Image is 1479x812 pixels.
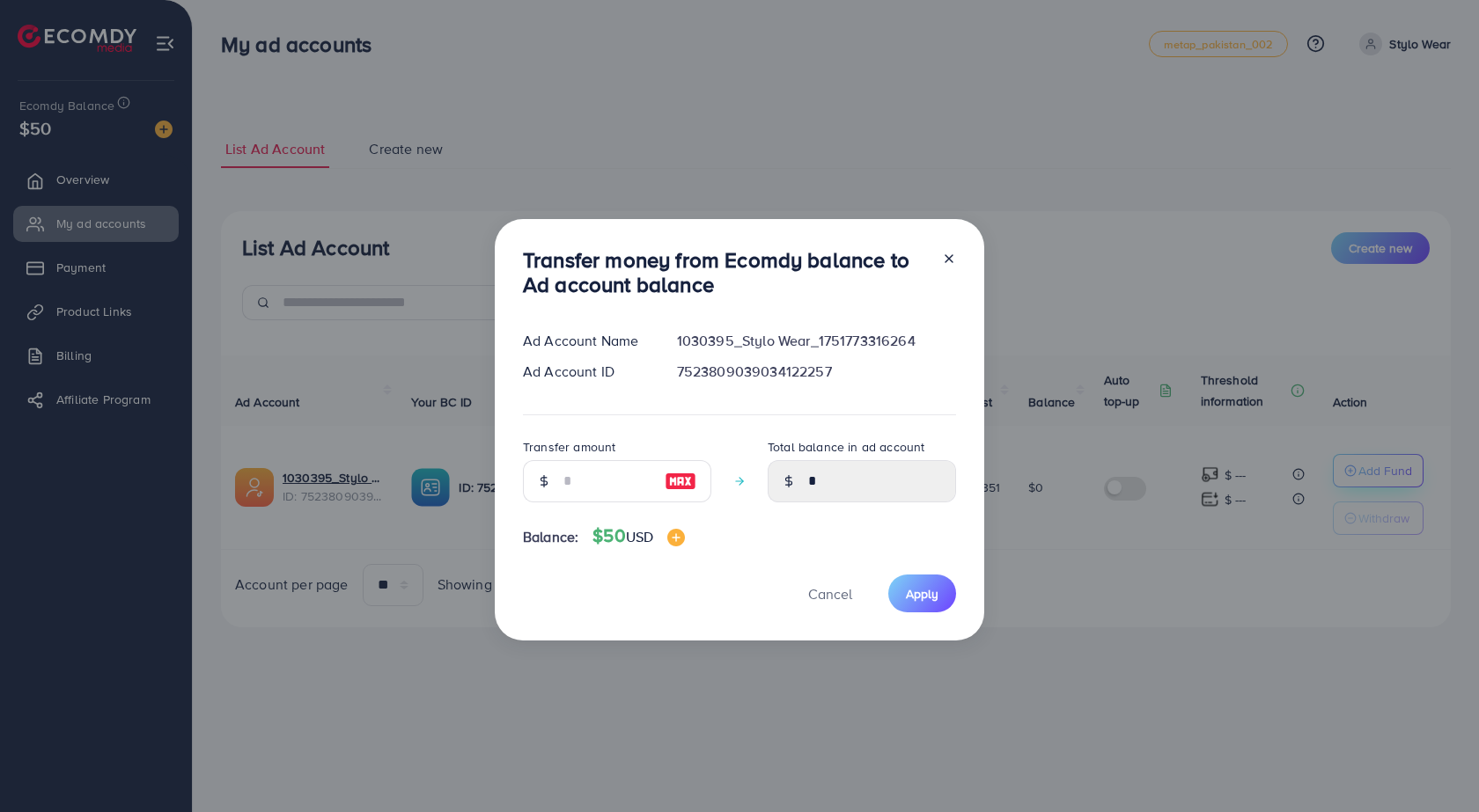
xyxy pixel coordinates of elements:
div: Ad Account ID [509,362,663,382]
img: image [665,471,696,492]
h3: Transfer money from Ecomdy balance to Ad account balance [523,247,928,298]
h4: $50 [592,525,685,547]
button: Apply [888,574,956,612]
label: Transfer amount [523,438,615,456]
span: USD [626,527,653,546]
div: 7523809039034122257 [663,362,970,382]
span: Balance: [523,527,578,547]
div: Ad Account Name [509,331,663,351]
img: image [667,529,685,546]
span: Apply [906,585,938,603]
button: Cancel [786,574,874,612]
iframe: Chat [1404,733,1466,799]
span: Cancel [808,584,852,604]
div: 1030395_Stylo Wear_1751773316264 [663,331,970,351]
label: Total balance in ad account [768,438,924,456]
